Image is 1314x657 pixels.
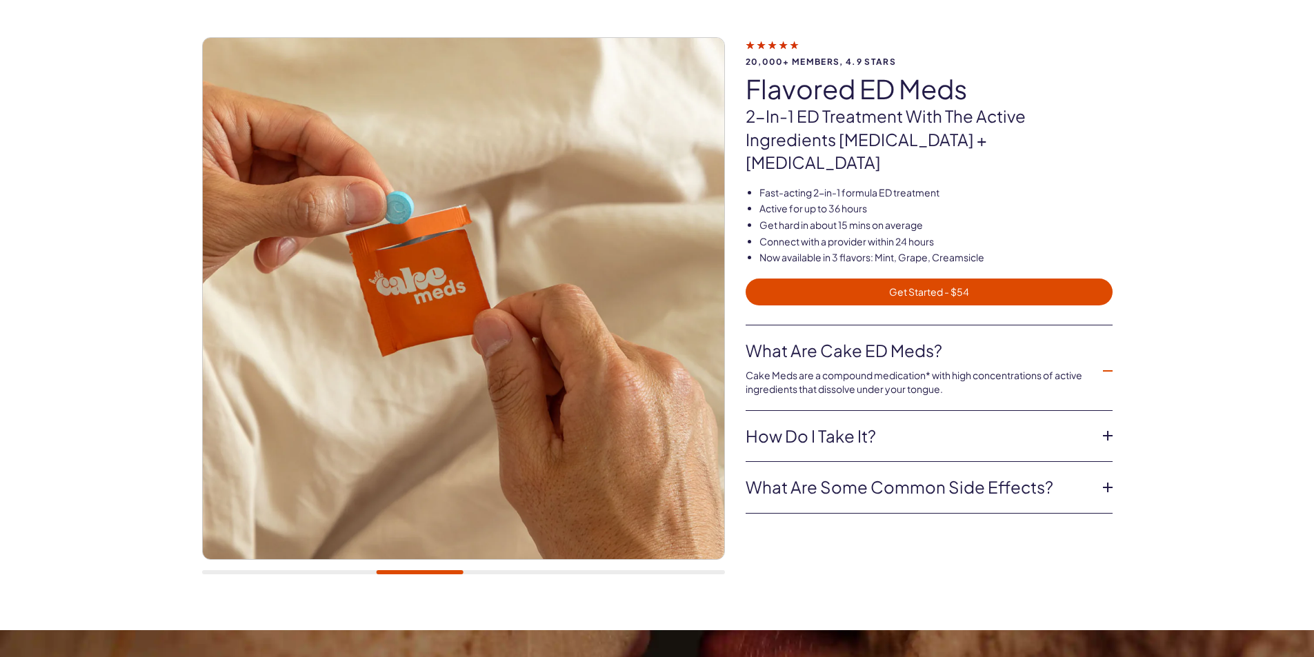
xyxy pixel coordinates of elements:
img: Cake ED Meds, a quick dissolve ED Meds that work up to 3 times faster than generic pills [203,38,724,559]
li: Active for up to 36 hours [759,202,1113,216]
a: How do I take it? [746,425,1091,448]
a: Get Started - $54 [746,279,1113,305]
a: What are some common side effects? [746,476,1091,499]
a: 20,000+ members, 4.9 stars [746,39,1113,66]
li: Connect with a provider within 24 hours [759,235,1113,249]
div: Cake Meds are a compound medication* with high concentrations of active ingredients that dissolve... [746,362,1091,396]
li: Now available in 3 flavors: Mint, Grape, Creamsicle [759,251,1113,265]
span: Get Started - $54 [754,284,1104,300]
h1: Flavored ED Meds [746,74,1113,103]
p: 2-in-1 ED treatment with the active ingredients [MEDICAL_DATA] + [MEDICAL_DATA] [746,105,1113,174]
span: 20,000+ members, 4.9 stars [746,57,1113,66]
li: Get hard in about 15 mins on average [759,219,1113,232]
a: What are Cake ED Meds? [746,339,1091,363]
li: Fast-acting 2-in-1 formula ED treatment [759,186,1113,200]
